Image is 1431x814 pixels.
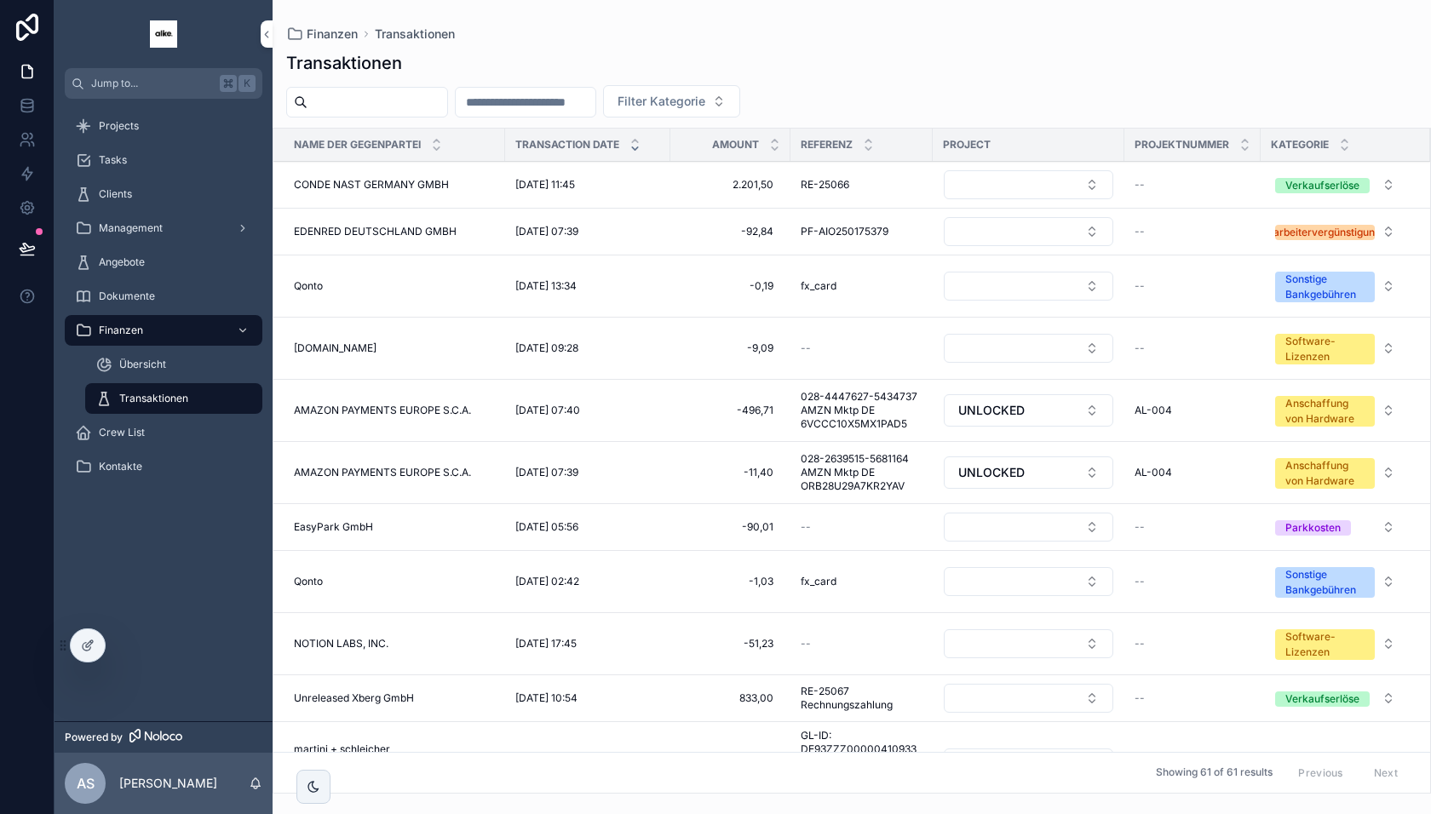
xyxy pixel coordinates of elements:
[681,685,780,712] a: 833,00
[1285,396,1365,427] div: Anschaffung von Hardware
[1135,178,1145,192] span: --
[515,341,578,355] span: [DATE] 09:28
[681,397,780,424] a: -496,71
[65,213,262,244] a: Management
[99,153,127,167] span: Tasks
[944,456,1113,489] button: Select Button
[515,178,660,192] a: [DATE] 11:45
[1261,324,1410,372] a: Select Button
[801,225,888,238] span: PF-AIO250175379
[801,279,836,293] span: fx_card
[958,402,1025,419] span: UNLOCKED
[1261,169,1409,200] button: Select Button
[1261,558,1410,605] a: Select Button
[1261,683,1409,714] button: Select Button
[515,178,575,192] span: [DATE] 11:45
[801,729,922,797] span: GL-ID: DE93ZZZ00000410933 Mandat: 3 01100000001 ReNr: 252744/15.09.25 D eb: 30110
[294,466,471,479] span: AMAZON PAYMENTS EUROPE S.C.A.
[1135,279,1250,293] a: --
[801,178,849,192] span: RE-25066
[294,637,495,651] a: NOTION LABS, INC.
[1261,263,1409,309] button: Select Button
[681,335,780,362] a: -9,09
[687,404,773,417] span: -496,71
[712,138,759,152] span: Amount
[1285,272,1365,302] div: Sonstige Bankgebühren
[294,341,376,355] span: [DOMAIN_NAME]
[944,272,1113,301] button: Select Button
[1135,520,1250,534] a: --
[603,85,740,118] button: Select Button
[943,138,991,152] span: Project
[55,99,273,504] div: scrollable content
[1285,178,1359,193] div: Verkaufserlöse
[944,170,1113,199] button: Select Button
[294,404,495,417] a: AMAZON PAYMENTS EUROPE S.C.A.
[943,456,1114,490] a: Select Button
[294,279,323,293] span: Qonto
[375,26,455,43] span: Transaktionen
[944,217,1113,246] button: Select Button
[65,315,262,346] a: Finanzen
[943,169,1114,200] a: Select Button
[687,225,773,238] span: -92,84
[294,279,495,293] a: Qonto
[85,349,262,380] a: Übersicht
[687,691,773,705] span: 833,00
[1261,387,1409,433] button: Select Button
[1135,691,1145,705] span: --
[943,748,1114,778] a: Select Button
[801,138,853,152] span: Referenz
[119,775,217,792] p: [PERSON_NAME]
[77,773,95,794] span: AS
[515,691,578,705] span: [DATE] 10:54
[944,394,1113,427] button: Select Button
[1135,225,1145,238] span: --
[294,341,495,355] a: [DOMAIN_NAME]
[294,691,495,705] a: Unreleased Xberg GmbH
[687,466,773,479] span: -11,40
[943,683,1114,714] a: Select Button
[294,178,495,192] a: CONDE NAST GERMANY GMBH
[1261,512,1409,542] button: Select Button
[515,520,578,534] span: [DATE] 05:56
[944,334,1113,363] button: Select Button
[801,685,922,712] a: RE-25067 Rechnungszahlung
[1135,575,1145,588] span: --
[1285,629,1365,660] div: Software-Lizenzen
[944,629,1113,658] button: Select Button
[944,748,1113,777] button: Select Button
[943,566,1114,597] a: Select Button
[943,393,1114,427] a: Select Button
[1285,520,1341,536] div: Parkkosten
[515,691,660,705] a: [DATE] 10:54
[515,138,619,152] span: Transaction Date
[65,111,262,141] a: Projects
[1135,138,1229,152] span: Projektnummer
[1135,178,1250,192] a: --
[681,568,780,595] a: -1,03
[515,404,580,417] span: [DATE] 07:40
[681,272,780,300] a: -0,19
[99,460,142,473] span: Kontakte
[1135,404,1172,417] span: AL-004
[515,341,660,355] a: [DATE] 09:28
[1261,620,1410,668] a: Select Button
[801,637,922,651] a: --
[515,466,660,479] a: [DATE] 07:39
[681,630,780,657] a: -51,23
[515,225,660,238] a: [DATE] 07:39
[286,51,402,75] h1: Transaktionen
[1135,225,1250,238] a: --
[99,324,143,337] span: Finanzen
[801,575,836,588] span: fx_card
[307,26,358,43] span: Finanzen
[801,452,922,493] span: 028-2639515-5681164 AMZN Mktp DE ORB28U29A7KR2YAV
[1261,387,1410,434] a: Select Button
[687,279,773,293] span: -0,19
[943,271,1114,301] a: Select Button
[1135,404,1250,417] a: AL-004
[55,721,273,753] a: Powered by
[687,637,773,651] span: -51,23
[150,20,177,48] img: App logo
